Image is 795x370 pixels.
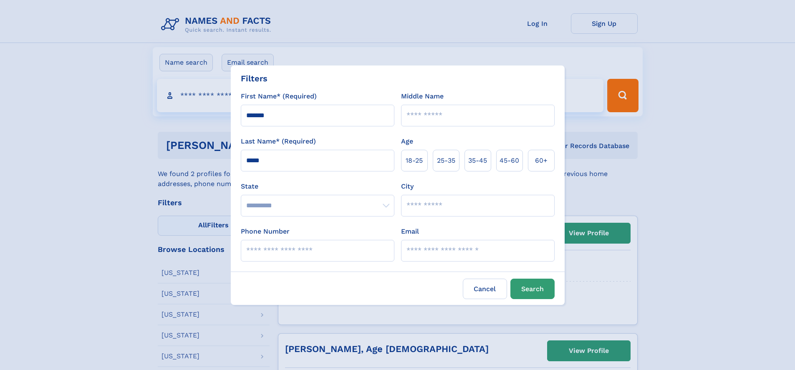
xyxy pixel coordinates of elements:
span: 60+ [535,156,548,166]
label: Last Name* (Required) [241,136,316,146]
span: 45‑60 [500,156,519,166]
label: Email [401,227,419,237]
label: Age [401,136,413,146]
button: Search [510,279,555,299]
span: 25‑35 [437,156,455,166]
label: City [401,181,414,191]
span: 35‑45 [468,156,487,166]
label: First Name* (Required) [241,91,317,101]
span: 18‑25 [406,156,423,166]
label: Middle Name [401,91,444,101]
label: Phone Number [241,227,290,237]
label: State [241,181,394,191]
div: Filters [241,72,268,85]
label: Cancel [463,279,507,299]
